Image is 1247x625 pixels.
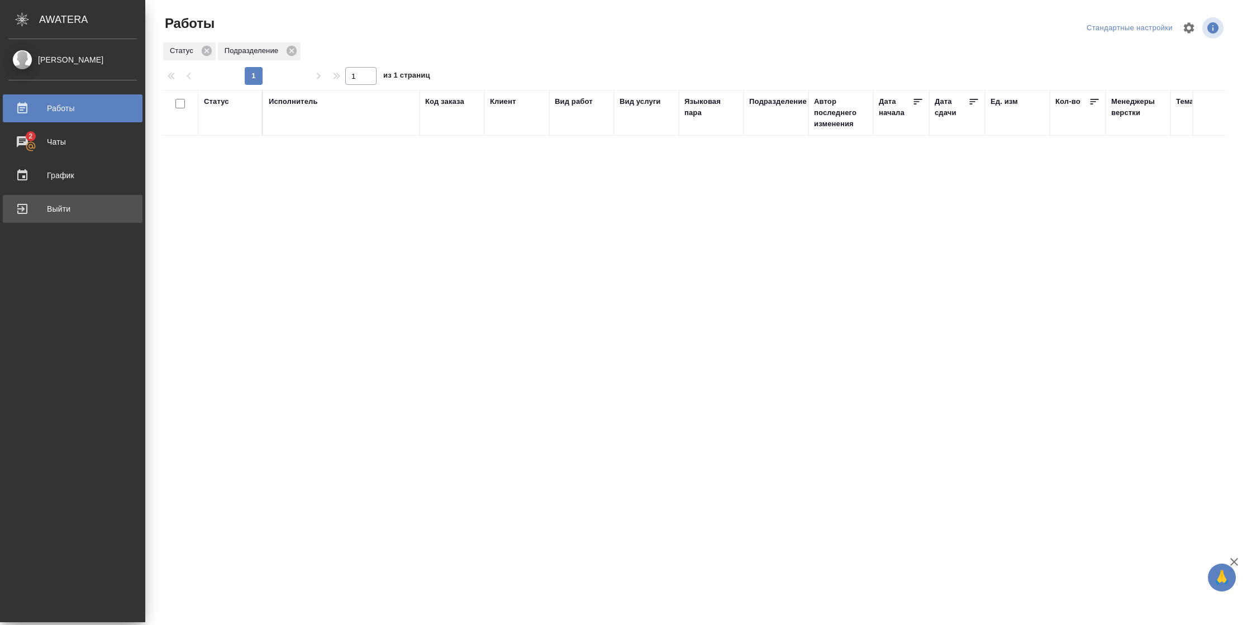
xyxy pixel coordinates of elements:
[620,96,661,107] div: Вид услуги
[3,195,142,223] a: Выйти
[204,96,229,107] div: Статус
[162,15,215,32] span: Работы
[163,42,216,60] div: Статус
[39,8,145,31] div: AWATERA
[8,54,137,66] div: [PERSON_NAME]
[425,96,464,107] div: Код заказа
[8,167,137,184] div: График
[225,45,282,56] p: Подразделение
[814,96,868,130] div: Автор последнего изменения
[490,96,516,107] div: Клиент
[1084,20,1175,37] div: split button
[8,133,137,150] div: Чаты
[1202,17,1226,39] span: Посмотреть информацию
[1111,96,1165,118] div: Менеджеры верстки
[170,45,197,56] p: Статус
[684,96,738,118] div: Языковая пара
[3,128,142,156] a: 2Чаты
[1055,96,1081,107] div: Кол-во
[383,69,430,85] span: из 1 страниц
[1212,566,1231,589] span: 🙏
[991,96,1018,107] div: Ед. изм
[1176,96,1210,107] div: Тематика
[8,100,137,117] div: Работы
[749,96,807,107] div: Подразделение
[269,96,318,107] div: Исполнитель
[879,96,912,118] div: Дата начала
[218,42,301,60] div: Подразделение
[1175,15,1202,41] span: Настроить таблицу
[935,96,968,118] div: Дата сдачи
[555,96,593,107] div: Вид работ
[22,131,39,142] span: 2
[8,201,137,217] div: Выйти
[3,94,142,122] a: Работы
[3,161,142,189] a: График
[1208,564,1236,591] button: 🙏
